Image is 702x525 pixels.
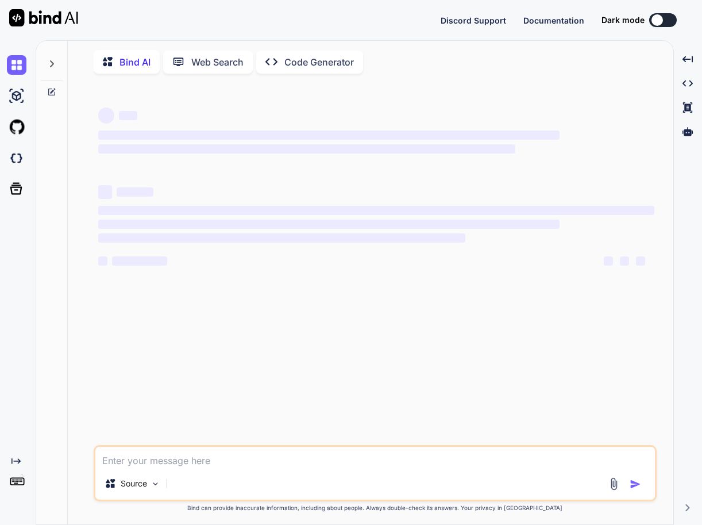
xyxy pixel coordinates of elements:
button: Documentation [523,14,584,26]
img: Bind AI [9,9,78,26]
img: darkCloudIdeIcon [7,148,26,168]
span: ‌ [112,256,167,266]
img: githubLight [7,117,26,137]
span: ‌ [98,206,654,215]
span: ‌ [98,144,515,154]
p: Bind can provide inaccurate information, including about people. Always double-check its answers.... [94,504,657,512]
span: ‌ [636,256,645,266]
span: ‌ [98,131,560,140]
span: ‌ [620,256,629,266]
img: icon [630,478,641,490]
img: attachment [607,477,620,490]
span: ‌ [98,185,112,199]
span: ‌ [98,108,114,124]
button: Discord Support [441,14,506,26]
span: ‌ [119,111,137,120]
span: Documentation [523,16,584,25]
span: ‌ [117,187,153,197]
p: Bind AI [119,55,151,69]
img: ai-studio [7,86,26,106]
p: Source [121,478,147,489]
span: ‌ [604,256,613,266]
span: ‌ [98,233,465,243]
span: Dark mode [601,14,645,26]
img: Pick Models [151,479,160,489]
span: ‌ [98,256,107,266]
span: Discord Support [441,16,506,25]
p: Web Search [191,55,244,69]
p: Code Generator [284,55,354,69]
span: ‌ [98,220,560,229]
img: chat [7,55,26,75]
